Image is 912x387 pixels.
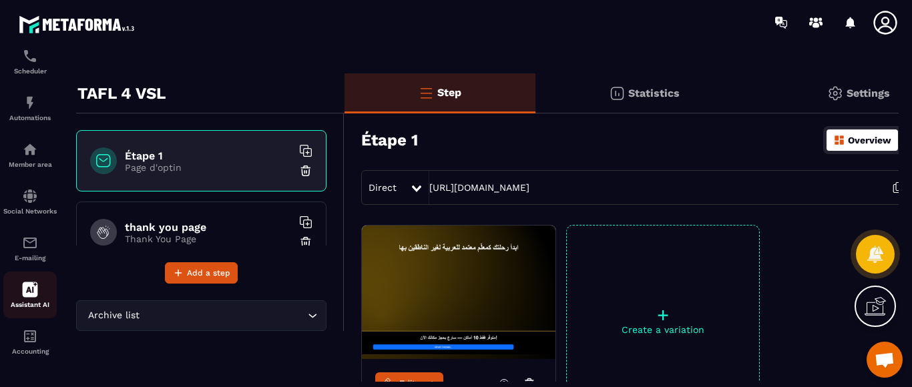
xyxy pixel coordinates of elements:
p: Page d'optin [125,162,292,173]
img: scheduler [22,48,38,64]
div: Search for option [76,300,326,331]
a: accountantaccountantAccounting [3,318,57,365]
input: Search for option [142,308,304,323]
span: Direct [369,182,397,193]
a: Assistant AI [3,272,57,318]
p: Create a variation [567,324,759,335]
p: E-mailing [3,254,57,262]
p: TAFL 4 VSL [77,80,166,107]
button: Add a step [165,262,238,284]
a: schedulerschedulerScheduler [3,38,57,85]
p: Assistant AI [3,301,57,308]
p: Overview [848,135,891,145]
p: Social Networks [3,208,57,215]
a: automationsautomationsAutomations [3,85,57,131]
h6: thank you page [125,221,292,234]
a: emailemailE-mailing [3,225,57,272]
h3: Étape 1 [361,131,418,149]
img: trash [299,236,312,249]
h6: Étape 1 [125,149,292,162]
img: image [362,226,555,359]
span: Add a step [187,266,230,280]
p: Automations [3,114,57,121]
img: dashboard-orange.40269519.svg [833,134,845,146]
p: Settings [847,87,890,99]
img: stats.20deebd0.svg [609,85,625,101]
a: automationsautomationsMember area [3,131,57,178]
img: trash [299,164,312,177]
img: automations [22,141,38,157]
p: Scheduler [3,67,57,75]
img: email [22,235,38,251]
img: setting-gr.5f69749f.svg [827,85,843,101]
p: Thank You Page [125,234,292,244]
img: logo [19,12,139,37]
div: Ouvrir le chat [867,342,903,378]
p: Member area [3,161,57,168]
p: + [567,306,759,324]
a: social-networksocial-networkSocial Networks [3,178,57,225]
img: accountant [22,328,38,344]
p: Statistics [628,87,680,99]
p: Accounting [3,348,57,355]
p: Step [437,86,461,99]
img: bars-o.4a397970.svg [418,85,434,101]
img: automations [22,95,38,111]
span: Archive list [85,308,142,323]
a: [URL][DOMAIN_NAME] [429,182,529,193]
img: social-network [22,188,38,204]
